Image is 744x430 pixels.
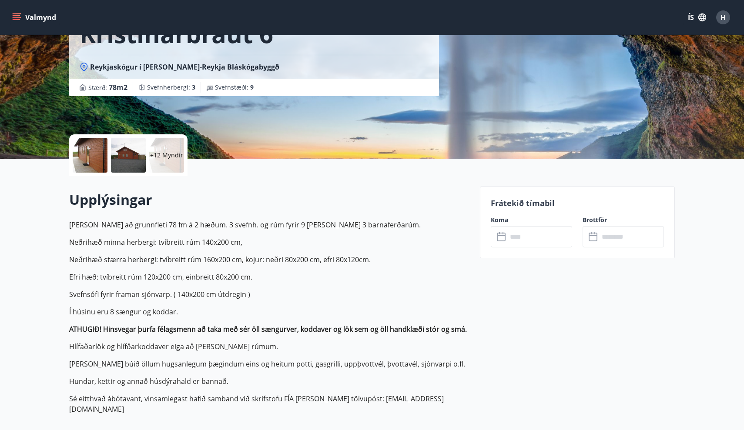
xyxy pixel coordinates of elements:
p: Hlífaðarlök og hlífðarkoddaver eiga að [PERSON_NAME] rúmum. [69,341,469,352]
p: Neðrihæð stærra herbergi: tvíbreitt rúm 160x200 cm, kojur: neðri 80x200 cm, efri 80x120cm. [69,254,469,265]
button: menu [10,10,60,25]
p: Hundar, kettir og annað húsdýrahald er bannað. [69,376,469,387]
p: [PERSON_NAME] búið öllum hugsanlegum þægindum eins og heitum potti, gasgrilli, uppþvottvél, þvott... [69,359,469,369]
span: 78 m2 [109,83,127,92]
p: Efri hæð: tvíbreitt rúm 120x200 cm, einbreitt 80x200 cm. [69,272,469,282]
p: Svefnsófi fyrir framan sjónvarp. ( 140x200 cm útdregin ) [69,289,469,300]
span: 9 [250,83,254,91]
label: Koma [491,216,572,224]
p: Í húsinu eru 8 sængur og koddar. [69,307,469,317]
span: Reykjaskógur í [PERSON_NAME]-Reykja Bláskógabyggð [90,62,279,72]
span: Svefnherbergi : [147,83,195,92]
span: 3 [192,83,195,91]
label: Brottför [583,216,664,224]
p: Frátekið tímabil [491,197,664,209]
button: ÍS [683,10,711,25]
h2: Upplýsingar [69,190,469,209]
span: Svefnstæði : [215,83,254,92]
p: Neðrihæð minna herbergi: tvíbreitt rúm 140x200 cm, [69,237,469,247]
span: Stærð : [88,82,127,93]
button: H [713,7,734,28]
p: Sé eitthvað ábótavant, vinsamlegast hafið samband við skrifstofu FÍA [PERSON_NAME] tölvupóst: [EM... [69,393,469,414]
strong: ATHUGIÐ! Hinsvegar þurfa félagsmenn að taka með sér öll sængurver, koddaver og lök sem og öll han... [69,324,467,334]
p: +12 Myndir [150,151,183,160]
span: H [721,13,726,22]
p: [PERSON_NAME] að grunnfleti 78 fm á 2 hæðum. 3 svefnh. og rúm fyrir 9 [PERSON_NAME] 3 barnaferðarúm. [69,220,469,230]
